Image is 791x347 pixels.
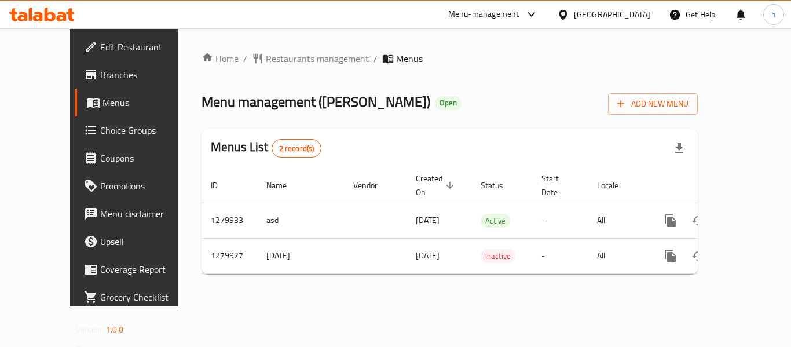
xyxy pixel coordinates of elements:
[416,213,440,228] span: [DATE]
[75,200,202,228] a: Menu disclaimer
[100,179,193,193] span: Promotions
[272,143,321,154] span: 2 record(s)
[597,178,633,192] span: Locale
[481,250,515,263] span: Inactive
[532,203,588,238] td: -
[106,322,124,337] span: 1.0.0
[588,203,647,238] td: All
[266,52,369,65] span: Restaurants management
[266,178,302,192] span: Name
[202,168,777,274] table: enhanced table
[353,178,393,192] span: Vendor
[574,8,650,21] div: [GEOGRAPHIC_DATA]
[211,178,233,192] span: ID
[416,248,440,263] span: [DATE]
[657,242,684,270] button: more
[373,52,378,65] li: /
[617,97,689,111] span: Add New Menu
[100,151,193,165] span: Coupons
[657,207,684,235] button: more
[100,290,193,304] span: Grocery Checklist
[481,178,518,192] span: Status
[202,238,257,273] td: 1279927
[684,242,712,270] button: Change Status
[76,322,104,337] span: Version:
[100,68,193,82] span: Branches
[100,207,193,221] span: Menu disclaimer
[396,52,423,65] span: Menus
[481,214,510,228] span: Active
[272,139,322,158] div: Total records count
[257,203,344,238] td: asd
[202,52,698,65] nav: breadcrumb
[252,52,369,65] a: Restaurants management
[100,40,193,54] span: Edit Restaurant
[100,235,193,249] span: Upsell
[532,238,588,273] td: -
[100,123,193,137] span: Choice Groups
[75,144,202,172] a: Coupons
[211,138,321,158] h2: Menus List
[75,172,202,200] a: Promotions
[243,52,247,65] li: /
[202,52,239,65] a: Home
[771,8,776,21] span: h
[202,203,257,238] td: 1279933
[588,238,647,273] td: All
[665,134,693,162] div: Export file
[75,33,202,61] a: Edit Restaurant
[647,168,777,203] th: Actions
[541,171,574,199] span: Start Date
[75,89,202,116] a: Menus
[100,262,193,276] span: Coverage Report
[608,93,698,115] button: Add New Menu
[435,98,462,108] span: Open
[416,171,457,199] span: Created On
[75,116,202,144] a: Choice Groups
[75,61,202,89] a: Branches
[435,96,462,110] div: Open
[257,238,344,273] td: [DATE]
[75,228,202,255] a: Upsell
[75,283,202,311] a: Grocery Checklist
[102,96,193,109] span: Menus
[448,8,519,21] div: Menu-management
[75,255,202,283] a: Coverage Report
[684,207,712,235] button: Change Status
[202,89,430,115] span: Menu management ( [PERSON_NAME] )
